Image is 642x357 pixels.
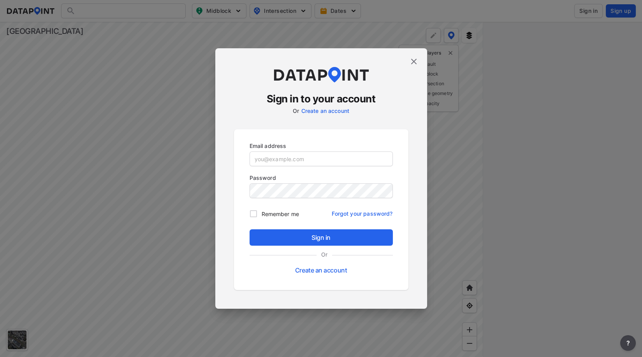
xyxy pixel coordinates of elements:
h3: Sign in to your account [234,92,408,106]
button: more [620,335,636,351]
span: Sign in [256,233,387,242]
a: Create an account [295,266,347,274]
label: Or [293,107,299,114]
label: Or [317,250,332,259]
img: close.efbf2170.svg [409,57,419,66]
p: Email address [250,142,393,150]
a: Forgot your password? [332,206,392,218]
button: Sign in [250,229,393,246]
input: you@example.com [250,152,392,166]
span: Remember me [262,210,299,218]
p: Password [250,174,393,182]
img: dataPointLogo.9353c09d.svg [273,67,370,83]
span: ? [625,338,631,348]
a: Create an account [301,107,349,114]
